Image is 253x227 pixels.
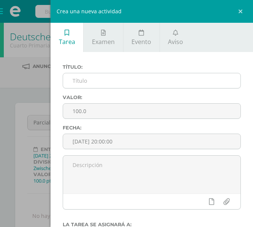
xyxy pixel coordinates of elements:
a: Tarea [51,23,83,52]
a: Examen [84,23,123,52]
span: Aviso [168,38,183,46]
a: Evento [123,23,160,52]
input: Fecha de entrega [63,134,240,149]
label: Fecha: [63,125,241,131]
label: Valor: [63,95,241,100]
span: Evento [131,38,151,46]
a: Aviso [160,23,191,52]
input: Puntos máximos [63,104,240,118]
label: Título: [63,64,241,70]
span: Examen [92,38,115,46]
span: Tarea [59,38,75,46]
input: Título [63,73,240,88]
